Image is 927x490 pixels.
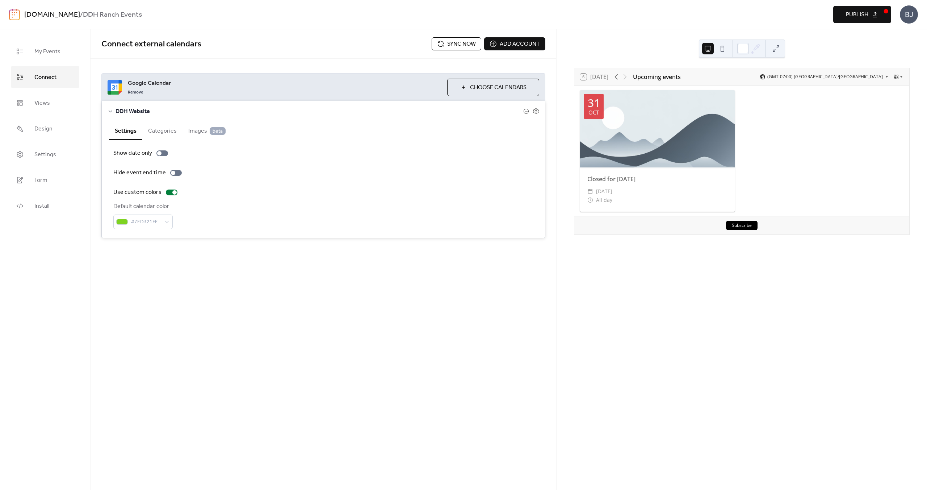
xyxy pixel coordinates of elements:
span: DDH Website [116,107,523,116]
a: My Events [11,40,79,62]
span: Connect external calendars [101,36,201,52]
b: DDH Ranch Events [83,8,142,22]
a: Connect [11,66,79,88]
div: Hide event end time [113,169,166,177]
span: Images [188,127,226,136]
div: Show date only [113,149,152,158]
div: ​ [587,196,593,204]
span: beta [210,127,226,135]
span: Add account [500,40,540,49]
span: Sync now [447,40,476,49]
span: Form [34,175,47,186]
div: Closed for [DATE] [580,175,735,183]
span: Connect [34,72,56,83]
span: Install [34,200,49,212]
span: Settings [34,149,56,160]
span: [DATE] [596,187,612,196]
div: BJ [900,5,918,24]
button: Settings [109,121,142,140]
button: Add account [484,37,545,50]
a: [DOMAIN_NAME] [24,8,80,22]
span: (GMT-07:00) [GEOGRAPHIC_DATA]/[GEOGRAPHIC_DATA] [767,75,883,79]
b: / [80,8,83,22]
span: Choose Calendars [470,83,527,92]
div: 31 [588,97,600,108]
div: Upcoming events [633,72,681,81]
span: #7ED321FF [131,218,161,227]
a: Design [11,117,79,140]
a: Install [11,195,79,217]
span: All day [596,196,612,204]
button: Publish [833,6,891,23]
button: Choose Calendars [447,79,539,96]
button: Sync now [432,37,481,50]
div: Oct [588,110,599,115]
button: Subscribe [726,221,758,230]
div: Use custom colors [113,188,162,197]
div: Default calendar color [113,202,171,211]
span: Remove [128,90,143,95]
span: Design [34,123,53,134]
span: Google Calendar [128,79,441,88]
button: Images beta [183,121,231,139]
img: google [108,80,122,95]
span: My Events [34,46,60,57]
span: Views [34,97,50,109]
a: Settings [11,143,79,165]
img: logo [9,9,20,20]
div: ​ [587,187,593,196]
span: Publish [846,11,868,19]
a: Views [11,92,79,114]
button: Categories [142,121,183,139]
a: Form [11,169,79,191]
